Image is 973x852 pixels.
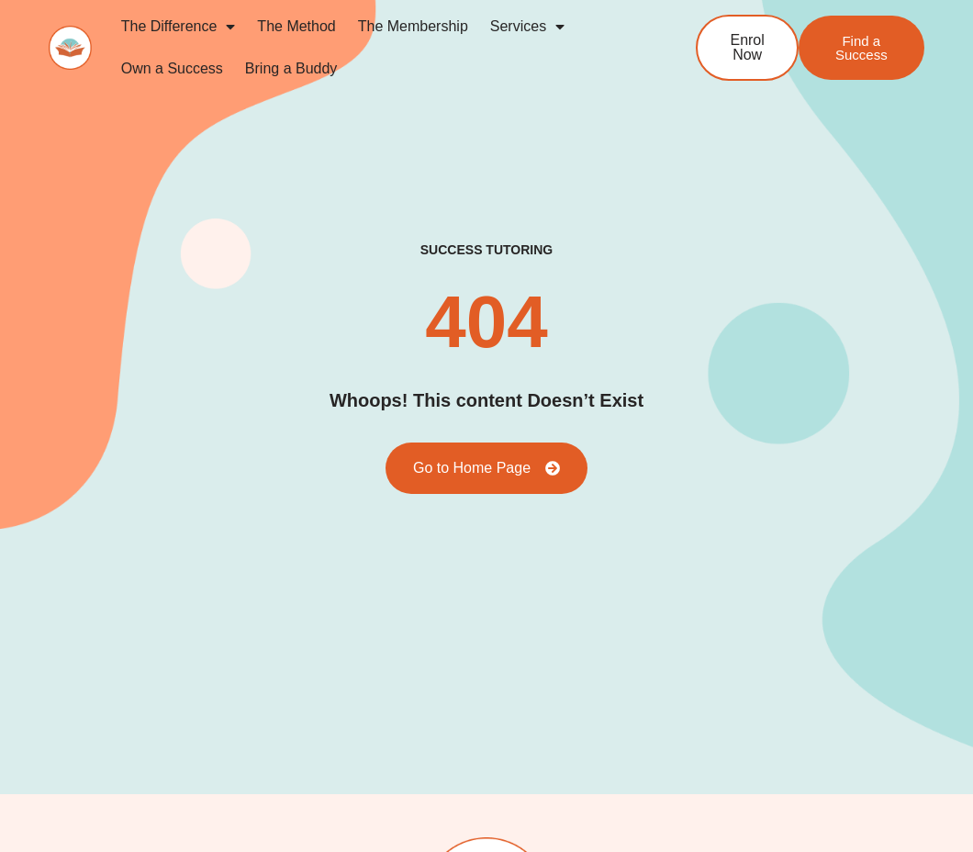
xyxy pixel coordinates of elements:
[425,286,547,359] h2: 404
[110,48,234,90] a: Own a Success
[386,443,587,494] a: Go to Home Page
[799,16,924,80] a: Find a Success
[826,34,897,62] span: Find a Success
[725,33,769,62] span: Enrol Now
[413,461,531,476] span: Go to Home Page
[696,15,799,81] a: Enrol Now
[347,6,479,48] a: The Membership
[110,6,247,48] a: The Difference
[479,6,576,48] a: Services
[420,241,553,258] h2: success tutoring
[246,6,346,48] a: The Method
[330,387,643,415] h2: Whoops! This content Doesn’t Exist
[234,48,349,90] a: Bring a Buddy
[110,6,646,90] nav: Menu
